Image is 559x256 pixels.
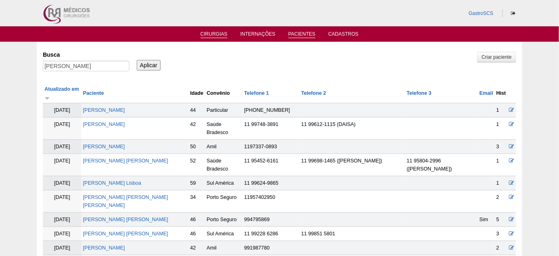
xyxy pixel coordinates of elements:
td: [DATE] [43,227,81,241]
td: 3 [495,227,508,241]
td: 44 [188,103,205,117]
td: [DATE] [43,103,81,117]
td: 1 [495,103,508,117]
th: Hist [495,83,508,103]
a: [PERSON_NAME] [PERSON_NAME] [83,217,168,222]
td: Porto Seguro [205,213,243,227]
td: 46 [188,213,205,227]
td: 11957402950 [243,190,300,213]
img: ordem crescente [44,95,50,100]
label: Busca [43,51,129,59]
td: 11 99228 6286 [243,227,300,241]
a: [PERSON_NAME] [PERSON_NAME] [83,158,168,164]
td: 11 99851 5801 [300,227,405,241]
td: 11 95452-6161 [243,154,300,176]
a: Email [480,90,493,96]
a: [PERSON_NAME] Lisboa [83,180,141,186]
a: [PERSON_NAME] [PERSON_NAME] [PERSON_NAME] [83,194,168,208]
a: Telefone 2 [301,90,326,96]
td: 1 [495,154,508,176]
td: Particular [205,103,243,117]
td: Amil [205,140,243,154]
td: 59 [188,176,205,190]
td: Sul América [205,227,243,241]
a: Internações [240,31,275,39]
td: 2 [495,190,508,213]
td: 991987780 [243,241,300,255]
td: Sul América [205,176,243,190]
a: Criar paciente [477,52,516,62]
td: 46 [188,227,205,241]
td: 11 99624-9865 [243,176,300,190]
td: 11 99748-3891 [243,117,300,140]
input: Digite os termos que você deseja procurar. [43,61,129,71]
td: [DATE] [43,154,81,176]
a: Cirurgias [201,31,228,38]
a: [PERSON_NAME] [83,122,125,127]
td: 52 [188,154,205,176]
td: Saúde Bradesco [205,154,243,176]
td: 994795869 [243,213,300,227]
a: Telefone 3 [407,90,432,96]
a: Atualizado em [44,86,79,100]
td: 1197337-0893 [243,140,300,154]
a: Cadastros [328,31,359,39]
td: Porto Seguro [205,190,243,213]
th: Idade [188,83,205,103]
td: [DATE] [43,140,81,154]
a: [PERSON_NAME] [83,107,125,113]
a: Paciente [83,90,104,96]
td: [DATE] [43,241,81,255]
td: 5 [495,213,508,227]
td: [DATE] [43,117,81,140]
input: Aplicar [137,60,161,70]
td: 42 [188,241,205,255]
th: Convênio [205,83,243,103]
a: GastroSCS [469,11,493,16]
td: 1 [495,176,508,190]
a: [PERSON_NAME] [83,144,125,149]
td: 11 99612-1115 (DAISA) [300,117,405,140]
td: 2 [495,241,508,255]
td: 34 [188,190,205,213]
td: 11 95804-2996 ([PERSON_NAME]) [405,154,478,176]
td: Saúde Bradesco [205,117,243,140]
td: Amil [205,241,243,255]
td: 42 [188,117,205,140]
td: 11 99698-1465 ([PERSON_NAME]) [300,154,405,176]
td: [DATE] [43,176,81,190]
i: Sair [511,11,515,16]
td: 3 [495,140,508,154]
td: [PHONE_NUMBER] [243,103,300,117]
td: Sim [478,213,495,227]
td: 1 [495,117,508,140]
a: [PERSON_NAME] [83,245,125,251]
td: [DATE] [43,190,81,213]
a: Telefone 1 [244,90,269,96]
a: Pacientes [288,31,315,38]
td: 50 [188,140,205,154]
td: [DATE] [43,213,81,227]
a: [PERSON_NAME] [PERSON_NAME] [83,231,168,237]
